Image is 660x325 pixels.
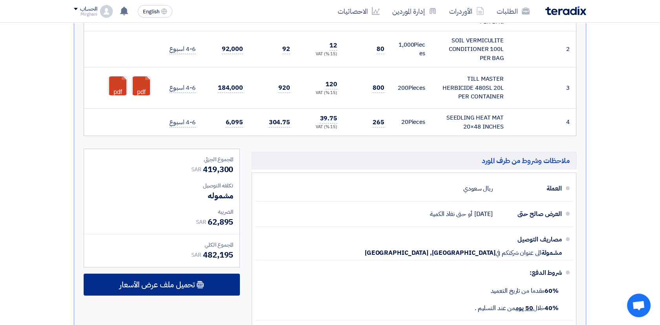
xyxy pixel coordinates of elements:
[430,210,466,218] span: حتى نفاذ الكمية
[269,118,290,127] span: 304.75
[563,67,576,109] td: 3
[303,124,337,131] div: (15 %) VAT
[90,182,233,190] div: تكلفه التوصيل
[90,155,233,163] div: المجموع الجزئي
[399,40,414,49] span: 1,000
[386,2,443,20] a: إدارة الموردين
[320,114,337,123] span: 39.75
[463,181,493,196] div: ريال سعودي
[499,205,562,223] div: العرض صالح حتى
[132,76,195,123] a: MSDS_1754370952528.pdf
[303,90,337,96] div: (15 %) VAT
[303,51,337,58] div: (15 %) VAT
[398,84,408,92] span: 200
[490,286,559,296] span: مقدما من تاريخ التعميد
[545,6,586,15] img: Teradix logo
[222,44,243,54] span: 92,000
[391,31,431,67] td: Pieces
[143,9,159,15] span: English
[373,83,384,93] span: 800
[443,2,490,20] a: الأوردرات
[391,67,431,109] td: Pieces
[474,210,493,218] span: [DATE]
[329,41,337,51] span: 12
[169,83,196,93] span: 4-6 اسبوع
[391,109,431,136] td: Pieces
[495,249,541,257] span: الى عنوان شركتكم في
[545,286,559,296] strong: 60%
[74,12,97,16] div: Mirghani
[499,230,562,249] div: مصاريف التوصيل
[108,76,171,123] a: ___1754370965932.pdf
[208,216,233,228] span: 62,895
[438,113,504,131] div: SEEDLING HEAT MAT 20×48 INCHES
[203,249,233,261] span: 482,195
[468,210,472,218] span: أو
[191,251,201,259] span: SAR
[282,44,290,54] span: 92
[331,2,386,20] a: الاحصائيات
[541,249,562,257] span: مشمولة
[138,5,172,18] button: English
[268,263,562,282] div: شروط الدفع:
[119,281,195,288] span: تحميل ملف عرض الأسعار
[90,208,233,216] div: الضريبة
[100,5,113,18] img: profile_test.png
[365,249,495,257] span: [GEOGRAPHIC_DATA], [GEOGRAPHIC_DATA]
[627,294,651,317] div: Open chat
[196,218,206,226] span: SAR
[278,83,290,93] span: 920
[499,179,562,198] div: العملة
[545,303,559,313] strong: 40%
[325,80,337,89] span: 120
[563,109,576,136] td: 4
[90,241,233,249] div: المجموع الكلي
[475,303,559,313] span: خلال من عند التسليم .
[438,36,504,63] div: SOIL VERMICULITE CONDITIONER 100L PER BAG
[438,74,504,101] div: TILL MASTER HERBICIDE 480SL 20L PER CONTAINER
[377,44,384,54] span: 80
[225,118,243,127] span: 6,095
[401,118,408,126] span: 20
[203,163,233,175] span: 419,300
[208,190,233,202] span: مشموله
[563,31,576,67] td: 2
[218,83,243,93] span: 184,000
[516,303,533,313] u: 50 يوم
[373,118,384,127] span: 265
[169,44,196,54] span: 4-6 اسبوع
[252,152,576,169] h5: ملاحظات وشروط من طرف المورد
[80,6,97,13] div: الحساب
[490,2,536,20] a: الطلبات
[191,165,201,174] span: SAR
[169,118,196,127] span: 4-6 اسبوع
